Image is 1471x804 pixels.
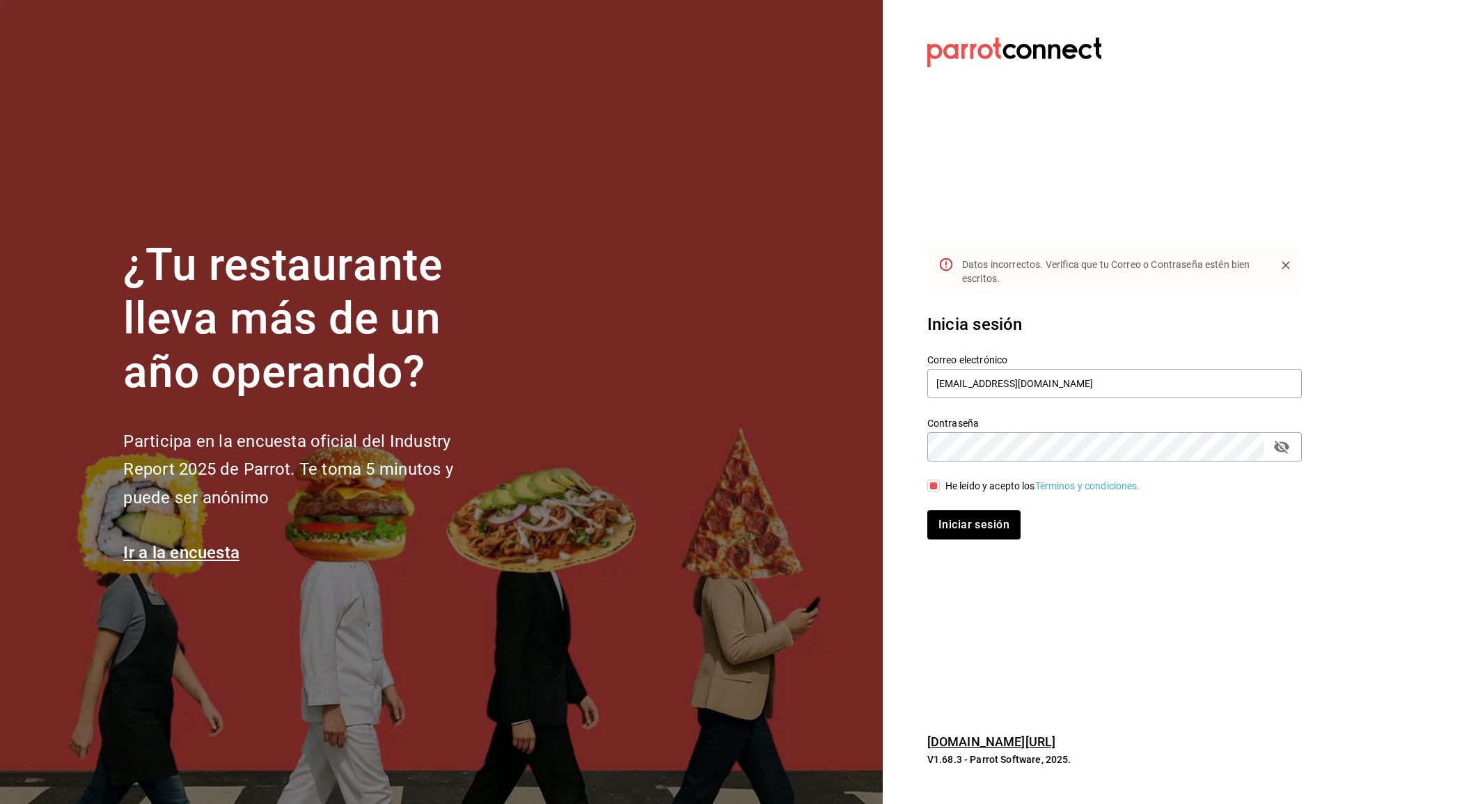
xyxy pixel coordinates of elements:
h1: ¿Tu restaurante lleva más de un año operando? [123,239,499,399]
div: Datos incorrectos. Verifica que tu Correo o Contraseña estén bien escritos. [962,252,1264,291]
input: Ingresa tu correo electrónico [927,369,1302,398]
h2: Participa en la encuesta oficial del Industry Report 2025 de Parrot. Te toma 5 minutos y puede se... [123,427,499,512]
button: Iniciar sesión [927,510,1021,539]
button: Close [1275,255,1296,276]
a: [DOMAIN_NAME][URL] [927,734,1055,749]
p: V1.68.3 - Parrot Software, 2025. [927,752,1302,766]
label: Contraseña [927,418,1302,428]
a: Ir a la encuesta [123,543,239,562]
label: Correo electrónico [927,355,1302,365]
button: passwordField [1270,435,1293,459]
a: Términos y condiciones. [1035,480,1140,491]
h3: Inicia sesión [927,312,1302,337]
div: He leído y acepto los [945,479,1140,494]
